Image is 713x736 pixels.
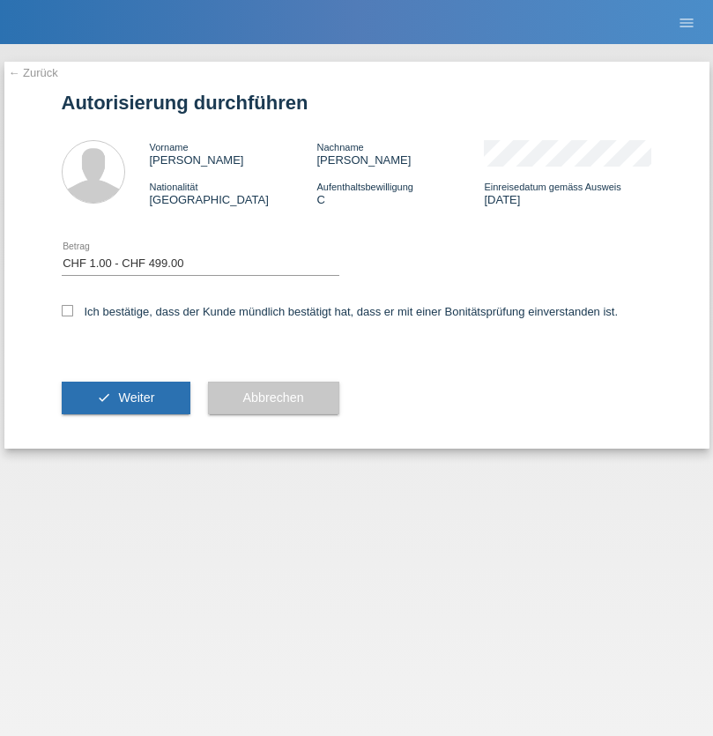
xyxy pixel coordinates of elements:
[484,180,651,206] div: [DATE]
[150,180,317,206] div: [GEOGRAPHIC_DATA]
[9,66,58,79] a: ← Zurück
[150,140,317,167] div: [PERSON_NAME]
[316,180,484,206] div: C
[678,14,695,32] i: menu
[62,382,190,415] button: check Weiter
[316,182,412,192] span: Aufenthaltsbewilligung
[243,390,304,405] span: Abbrechen
[150,182,198,192] span: Nationalität
[62,305,619,318] label: Ich bestätige, dass der Kunde mündlich bestätigt hat, dass er mit einer Bonitätsprüfung einversta...
[669,17,704,27] a: menu
[316,140,484,167] div: [PERSON_NAME]
[208,382,339,415] button: Abbrechen
[484,182,620,192] span: Einreisedatum gemäss Ausweis
[62,92,652,114] h1: Autorisierung durchführen
[150,142,189,152] span: Vorname
[118,390,154,405] span: Weiter
[316,142,363,152] span: Nachname
[97,390,111,405] i: check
